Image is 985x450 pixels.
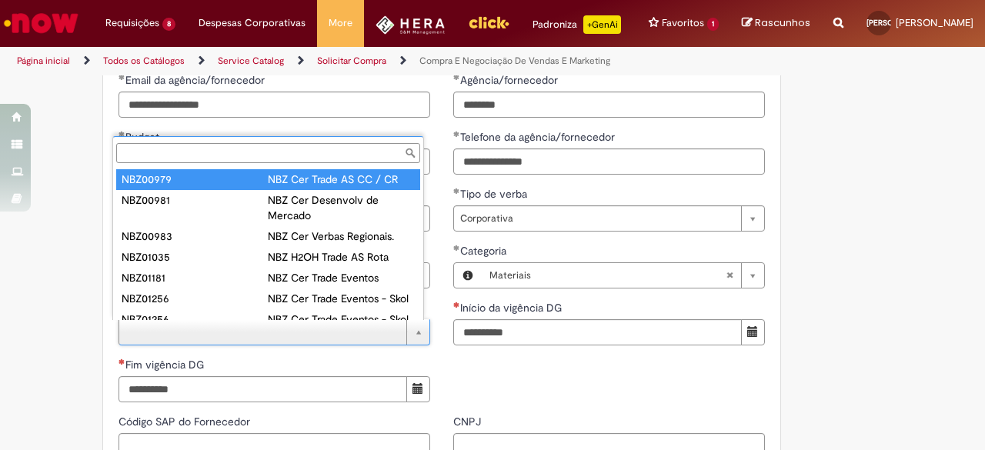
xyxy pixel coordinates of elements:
div: NBZ H2OH Trade AS Rota [268,249,415,265]
div: NBZ Cer Trade Eventos - Skol [268,312,415,327]
div: NBZ Cer Verbas Regionais. [268,228,415,244]
div: NBZ01256 [122,312,269,327]
div: NBZ00981 [122,192,269,208]
div: NBZ01256 [122,291,269,306]
div: NBZ Cer Trade Eventos - Skol [268,291,415,306]
div: NBZ Cer Trade Eventos [268,270,415,285]
div: NBZ01181 [122,270,269,285]
div: NBZ Cer Trade AS CC / CR [268,172,415,187]
ul: NBZ [113,166,423,320]
div: NBZ01035 [122,249,269,265]
div: NBZ00979 [122,172,269,187]
div: NBZ00983 [122,228,269,244]
div: NBZ Cer Desenvolv de Mercado [268,192,415,223]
